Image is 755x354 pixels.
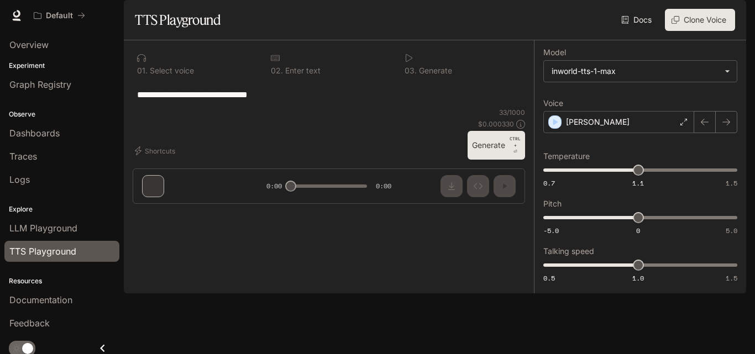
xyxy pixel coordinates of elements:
span: 0 [636,226,640,235]
p: Default [46,11,73,20]
div: inworld-tts-1-max [552,66,719,77]
p: $ 0.000330 [478,119,514,129]
p: Select voice [148,67,194,75]
span: 1.1 [632,178,644,188]
p: 0 1 . [137,67,148,75]
p: CTRL + [510,135,521,149]
span: -5.0 [543,226,559,235]
span: 1.5 [726,273,737,283]
p: Pitch [543,200,562,208]
p: [PERSON_NAME] [566,117,630,128]
a: Docs [619,9,656,31]
button: Clone Voice [665,9,735,31]
p: 0 3 . [405,67,417,75]
button: GenerateCTRL +⏎ [468,131,525,160]
p: Generate [417,67,452,75]
p: Talking speed [543,247,594,255]
p: Temperature [543,152,590,160]
span: 5.0 [726,226,737,235]
span: 1.5 [726,178,737,188]
span: 1.0 [632,273,644,283]
h1: TTS Playground [135,9,221,31]
div: inworld-tts-1-max [544,61,737,82]
p: 0 2 . [271,67,283,75]
p: Voice [543,99,563,107]
span: 0.5 [543,273,555,283]
p: Enter text [283,67,321,75]
p: 33 / 1000 [499,108,525,117]
button: Shortcuts [133,142,180,160]
p: ⏎ [510,135,521,155]
p: Model [543,49,566,56]
button: All workspaces [29,4,90,27]
span: 0.7 [543,178,555,188]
